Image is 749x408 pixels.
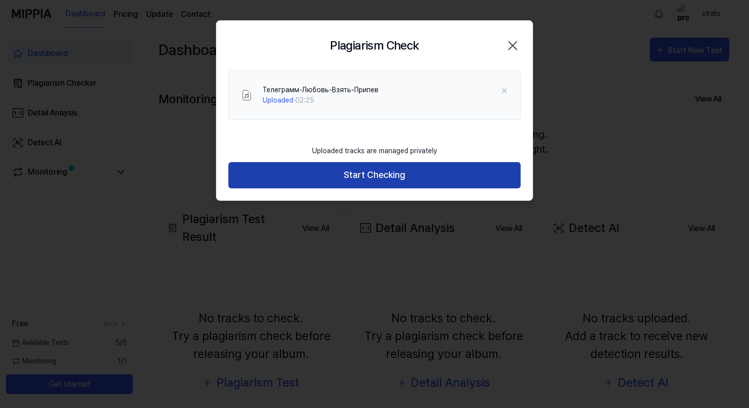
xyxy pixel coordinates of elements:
[306,140,443,162] div: Uploaded tracks are managed privately
[228,162,521,188] button: Start Checking
[263,96,293,104] span: Uploaded
[263,95,378,106] div: · 02:25
[241,89,253,101] img: File Select
[330,37,419,55] h2: Plagiarism Check
[263,85,378,95] div: Телеграмм-Любовь-Взять-Припев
